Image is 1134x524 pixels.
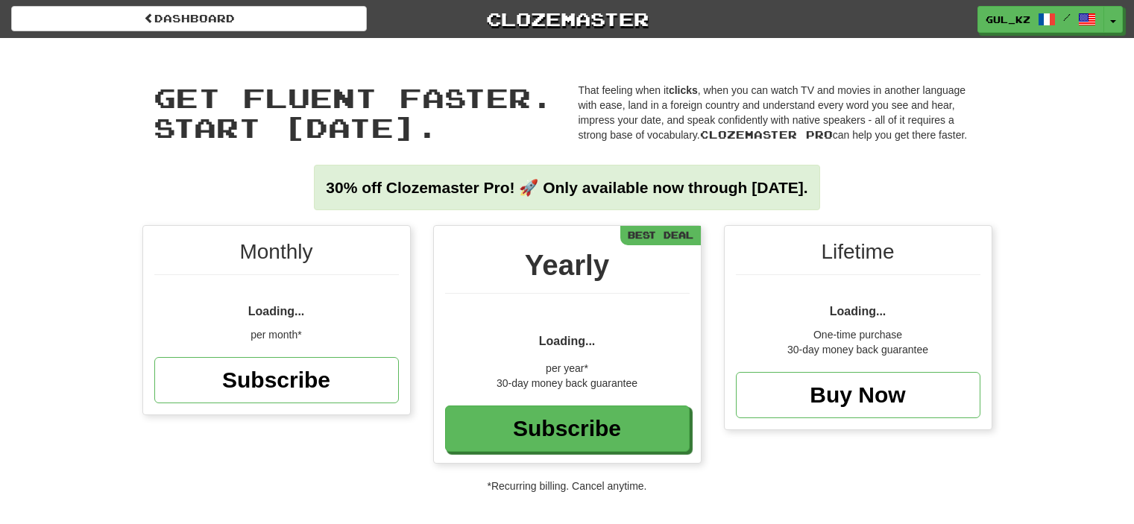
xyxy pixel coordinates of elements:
[445,244,690,294] div: Yearly
[700,128,833,141] span: Clozemaster Pro
[154,237,399,275] div: Monthly
[736,237,980,275] div: Lifetime
[154,327,399,342] div: per month*
[986,13,1030,26] span: Gul_kz
[445,361,690,376] div: per year*
[830,305,886,318] span: Loading...
[736,342,980,357] div: 30-day money back guarantee
[539,335,596,347] span: Loading...
[11,6,367,31] a: Dashboard
[736,372,980,418] a: Buy Now
[389,6,745,32] a: Clozemaster
[977,6,1104,33] a: Gul_kz /
[669,84,698,96] strong: clicks
[1063,12,1071,22] span: /
[154,357,399,403] a: Subscribe
[445,376,690,391] div: 30-day money back guarantee
[579,83,981,142] p: That feeling when it , when you can watch TV and movies in another language with ease, land in a ...
[620,226,701,244] div: Best Deal
[445,405,690,452] a: Subscribe
[736,327,980,342] div: One-time purchase
[326,179,807,196] strong: 30% off Clozemaster Pro! 🚀 Only available now through [DATE].
[154,81,553,143] span: Get fluent faster. Start [DATE].
[248,305,305,318] span: Loading...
